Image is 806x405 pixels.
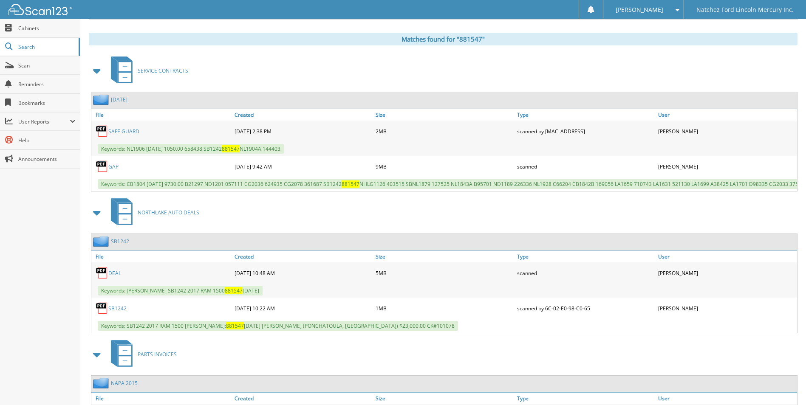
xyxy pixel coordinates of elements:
span: Help [18,137,76,144]
img: folder2.png [93,94,111,105]
span: SERVICE CONTRACTS [138,67,188,74]
a: User [656,393,797,404]
span: Reminders [18,81,76,88]
img: PDF.png [96,125,108,138]
span: NORTHLAKE AUTO DEALS [138,209,199,216]
div: scanned by 6C-02-E0-98-C0-65 [515,300,656,317]
span: Keywords: NL1906 [DATE] 1050.00 658438 SB1242 NL1904A 144403 [98,144,284,154]
span: 881547 [226,322,244,329]
div: Matches found for "881547" [89,33,798,45]
div: [DATE] 9:42 AM [232,158,373,175]
div: scanned by [MAC_ADDRESS] [515,123,656,140]
a: DEAL [108,270,121,277]
span: User Reports [18,118,70,125]
div: [PERSON_NAME] [656,158,797,175]
div: scanned [515,158,656,175]
a: Type [515,393,656,404]
span: 881547 [225,287,243,294]
div: [DATE] 10:48 AM [232,264,373,281]
a: Type [515,109,656,121]
span: Announcements [18,155,76,163]
a: GAP [108,163,119,170]
span: [PERSON_NAME] [616,7,663,12]
a: File [91,393,232,404]
a: Created [232,109,373,121]
div: 9MB [373,158,515,175]
div: [PERSON_NAME] [656,264,797,281]
a: [DATE] [111,96,127,103]
span: Cabinets [18,25,76,32]
div: 2MB [373,123,515,140]
a: Size [373,109,515,121]
iframe: Chat Widget [764,364,806,405]
a: User [656,251,797,262]
a: SB1242 [108,305,127,312]
a: NORTHLAKE AUTO DEALS [106,196,199,229]
div: [PERSON_NAME] [656,300,797,317]
span: PARTS INVOICES [138,351,177,358]
a: File [91,109,232,121]
span: 881547 [222,145,240,152]
div: 1MB [373,300,515,317]
a: Created [232,251,373,262]
a: NAPA 2015 [111,380,138,387]
a: PARTS INVOICES [106,337,177,371]
a: Size [373,251,515,262]
span: Natchez Ford Lincoln Mercury Inc. [696,7,794,12]
a: SAFE GUARD [108,128,139,135]
span: Search [18,43,74,51]
a: User [656,109,797,121]
img: folder2.png [93,378,111,388]
span: Keywords: [PERSON_NAME] SB1242 2017 RAM 1500 [DATE] [98,286,263,295]
a: SERVICE CONTRACTS [106,54,188,87]
img: scan123-logo-white.svg [8,4,72,15]
span: Bookmarks [18,99,76,107]
img: PDF.png [96,160,108,173]
img: PDF.png [96,267,108,279]
div: 5MB [373,264,515,281]
span: Keywords: SB1242 2017 RAM 1500 [PERSON_NAME]: [DATE] [PERSON_NAME] (PONCHATOULA, [GEOGRAPHIC_DATA... [98,321,458,331]
img: PDF.png [96,302,108,315]
span: 881547 [342,180,359,188]
span: Scan [18,62,76,69]
a: SB1242 [111,238,129,245]
a: Created [232,393,373,404]
a: File [91,251,232,262]
div: [DATE] 10:22 AM [232,300,373,317]
div: [DATE] 2:38 PM [232,123,373,140]
a: Type [515,251,656,262]
a: Size [373,393,515,404]
img: folder2.png [93,236,111,247]
div: [PERSON_NAME] [656,123,797,140]
div: scanned [515,264,656,281]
